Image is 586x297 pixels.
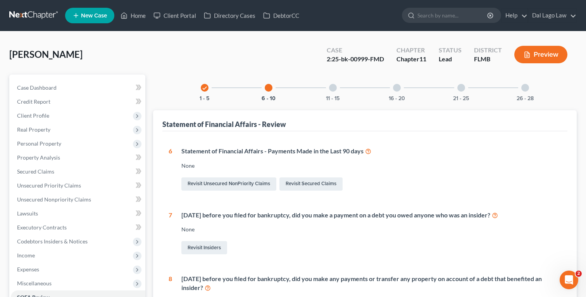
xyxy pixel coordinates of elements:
a: Revisit Secured Claims [279,177,343,191]
div: [DATE] before you filed for bankruptcy, did you make a payment on a debt you owed anyone who was ... [181,211,561,220]
span: Client Profile [17,112,49,119]
button: 21 - 25 [453,96,469,101]
span: New Case [81,13,107,19]
a: Revisit Insiders [181,241,227,254]
span: Secured Claims [17,168,54,175]
div: FLMB [474,55,502,64]
div: Statement of Financial Affairs - Review [162,120,286,129]
span: Expenses [17,266,39,273]
div: Status [439,46,462,55]
a: DebtorCC [259,9,303,23]
span: Income [17,252,35,259]
span: Executory Contracts [17,224,67,231]
a: Property Analysis [11,151,145,165]
button: 26 - 28 [517,96,534,101]
div: 7 [169,211,172,256]
a: Help [502,9,527,23]
span: Property Analysis [17,154,60,161]
a: Revisit Unsecured NonPriority Claims [181,177,276,191]
a: Unsecured Nonpriority Claims [11,193,145,207]
input: Search by name... [417,8,488,23]
span: Personal Property [17,140,61,147]
a: Credit Report [11,95,145,109]
a: Secured Claims [11,165,145,179]
div: 2:25-bk-00999-FMD [327,55,384,64]
button: 1 - 5 [200,96,209,101]
a: Client Portal [150,9,200,23]
span: [PERSON_NAME] [9,49,83,60]
div: District [474,46,502,55]
div: [DATE] before you filed for bankruptcy, did you make any payments or transfer any property on acc... [181,274,561,292]
div: 6 [169,147,172,192]
a: Executory Contracts [11,221,145,234]
span: Miscellaneous [17,280,52,287]
div: Case [327,46,384,55]
span: Case Dashboard [17,84,57,91]
span: Lawsuits [17,210,38,217]
i: check [202,85,207,91]
div: None [181,162,561,170]
span: Unsecured Nonpriority Claims [17,196,91,203]
span: 2 [576,271,582,277]
div: Chapter [396,55,426,64]
a: Directory Cases [200,9,259,23]
div: Lead [439,55,462,64]
a: Dal Lago Law [528,9,576,23]
button: Preview [514,46,567,63]
div: Chapter [396,46,426,55]
span: Real Property [17,126,50,133]
iframe: Intercom live chat [560,271,578,289]
a: Lawsuits [11,207,145,221]
button: 6 - 10 [262,96,276,101]
a: Case Dashboard [11,81,145,95]
span: 11 [419,55,426,63]
a: Home [117,9,150,23]
button: 16 - 20 [389,96,405,101]
div: Statement of Financial Affairs - Payments Made in the Last 90 days [181,147,561,156]
div: None [181,226,561,233]
button: 11 - 15 [326,96,340,101]
span: Unsecured Priority Claims [17,182,81,189]
a: Unsecured Priority Claims [11,179,145,193]
span: Codebtors Insiders & Notices [17,238,88,245]
span: Credit Report [17,98,50,105]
